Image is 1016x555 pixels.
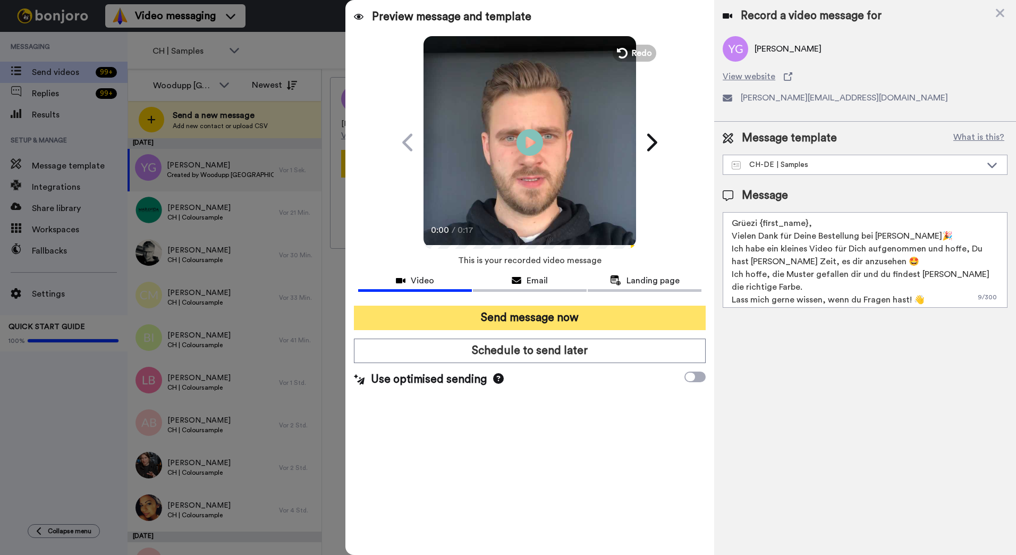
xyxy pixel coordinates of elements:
[950,130,1007,146] button: What is this?
[354,339,706,363] button: Schedule to send later
[742,188,788,204] span: Message
[452,224,455,237] span: /
[723,70,1007,83] a: View website
[527,274,548,287] span: Email
[742,130,837,146] span: Message template
[458,249,602,272] span: This is your recorded video message
[626,274,680,287] span: Landing page
[431,224,450,237] span: 0:00
[458,224,476,237] span: 0:17
[354,306,706,330] button: Send message now
[741,91,948,104] span: [PERSON_NAME][EMAIL_ADDRESS][DOMAIN_NAME]
[723,212,1007,308] textarea: Grüezi {first_name}, Vielen Dank für Deine Bestellung bei [PERSON_NAME]🎉 Ich habe ein kleines Vid...
[371,372,487,388] span: Use optimised sending
[411,274,434,287] span: Video
[723,70,775,83] span: View website
[732,161,741,170] img: Message-temps.svg
[732,159,981,170] div: CH-DE | Samples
